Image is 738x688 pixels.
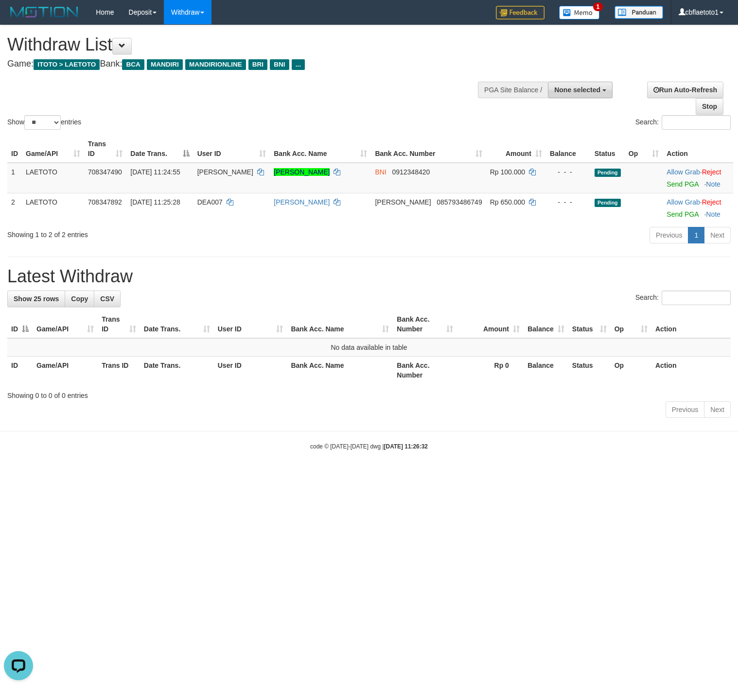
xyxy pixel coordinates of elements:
th: Balance: activate to sort column ascending [524,310,568,338]
span: [DATE] 11:25:28 [130,198,180,206]
a: Run Auto-Refresh [647,82,723,98]
th: Status [591,135,625,163]
input: Search: [662,115,731,130]
a: Previous [666,401,704,418]
th: Trans ID: activate to sort column ascending [84,135,127,163]
span: CSV [100,295,114,303]
th: Op: activate to sort column ascending [625,135,663,163]
th: Trans ID: activate to sort column ascending [98,310,140,338]
div: Showing 1 to 2 of 2 entries [7,226,300,240]
span: Copy 085793486749 to clipboard [437,198,482,206]
th: Bank Acc. Name: activate to sort column ascending [287,310,393,338]
span: Copy [71,295,88,303]
th: Amount: activate to sort column ascending [457,310,524,338]
span: Pending [595,199,621,207]
label: Search: [635,291,731,305]
th: ID [7,357,33,384]
a: 1 [688,227,704,243]
label: Search: [635,115,731,130]
a: Allow Grab [667,198,700,206]
select: Showentries [24,115,61,130]
h4: Game: Bank: [7,59,482,69]
th: Op [611,357,651,384]
a: Next [704,227,731,243]
input: Search: [662,291,731,305]
th: Date Trans. [140,357,214,384]
span: Pending [595,169,621,177]
th: Status: activate to sort column ascending [568,310,611,338]
a: Previous [650,227,688,243]
th: Balance [524,357,568,384]
a: Send PGA [667,180,698,188]
span: DEA007 [197,198,223,206]
div: - - - [550,197,587,207]
th: Date Trans.: activate to sort column ascending [140,310,214,338]
a: CSV [94,291,121,307]
th: ID: activate to sort column descending [7,310,33,338]
span: [PERSON_NAME] [197,168,253,176]
a: Reject [702,168,721,176]
th: User ID: activate to sort column ascending [193,135,270,163]
th: Bank Acc. Number: activate to sort column ascending [371,135,486,163]
th: Balance [546,135,591,163]
span: ITOTO > LAETOTO [34,59,100,70]
span: 708347892 [88,198,122,206]
th: Bank Acc. Name: activate to sort column ascending [270,135,371,163]
a: Copy [65,291,94,307]
span: ... [292,59,305,70]
span: [DATE] 11:24:55 [130,168,180,176]
th: Bank Acc. Number: activate to sort column ascending [393,310,457,338]
div: PGA Site Balance / [478,82,548,98]
span: BNI [375,168,386,176]
span: MANDIRIONLINE [185,59,246,70]
div: Showing 0 to 0 of 0 entries [7,387,731,400]
span: 708347490 [88,168,122,176]
a: Allow Grab [667,168,700,176]
small: code © [DATE]-[DATE] dwg | [310,443,428,450]
td: LAETOTO [22,193,84,223]
h1: Latest Withdraw [7,267,731,286]
span: BCA [122,59,144,70]
a: Reject [702,198,721,206]
th: Game/API [33,357,98,384]
span: Copy 0912348420 to clipboard [392,168,430,176]
th: Trans ID [98,357,140,384]
a: Note [706,180,720,188]
th: Date Trans.: activate to sort column descending [126,135,193,163]
td: · [663,163,733,193]
th: Action [663,135,733,163]
a: [PERSON_NAME] [274,168,330,176]
a: Note [706,210,720,218]
th: Action [651,310,731,338]
a: Stop [696,98,723,115]
label: Show entries [7,115,81,130]
a: Send PGA [667,210,698,218]
td: LAETOTO [22,163,84,193]
button: None selected [548,82,613,98]
img: MOTION_logo.png [7,5,81,19]
span: · [667,198,702,206]
button: Open LiveChat chat widget [4,4,33,33]
th: Game/API: activate to sort column ascending [33,310,98,338]
span: BRI [248,59,267,70]
img: Feedback.jpg [496,6,545,19]
td: 1 [7,163,22,193]
th: User ID: activate to sort column ascending [214,310,287,338]
span: BNI [270,59,289,70]
a: Next [704,401,731,418]
th: Status [568,357,611,384]
td: No data available in table [7,338,731,357]
span: None selected [554,86,600,94]
h1: Withdraw List [7,35,482,54]
a: Show 25 rows [7,291,65,307]
span: Show 25 rows [14,295,59,303]
th: Rp 0 [457,357,524,384]
span: · [667,168,702,176]
th: ID [7,135,22,163]
span: Rp 100.000 [490,168,525,176]
strong: [DATE] 11:26:32 [384,443,428,450]
div: - - - [550,167,587,177]
th: Action [651,357,731,384]
th: User ID [214,357,287,384]
span: MANDIRI [147,59,183,70]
